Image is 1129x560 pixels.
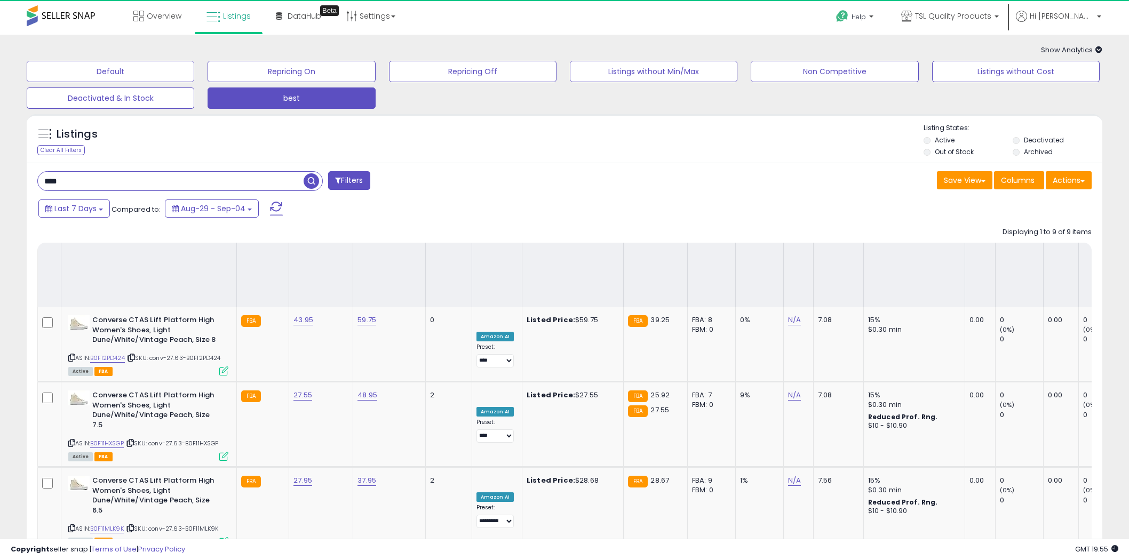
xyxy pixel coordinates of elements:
div: 0.00 [1048,315,1070,325]
div: 0.00 [1048,476,1070,485]
span: 27.55 [650,405,669,415]
span: Hi [PERSON_NAME] [1030,11,1094,21]
button: Aug-29 - Sep-04 [165,199,259,218]
div: 0 [1000,495,1043,505]
img: 31qRC2Ru7ZL._SL40_.jpg [68,476,90,491]
div: 0 [1083,315,1126,325]
span: Compared to: [112,204,161,214]
div: 0.00 [1048,390,1070,400]
b: Listed Price: [527,475,575,485]
small: FBA [241,315,261,327]
div: 15% [868,315,957,325]
div: FBM: 0 [692,485,727,495]
label: Active [935,135,955,145]
span: | SKU: conv-27.63-B0F11HXSGP [125,439,219,447]
span: All listings currently available for purchase on Amazon [68,538,93,547]
div: 15% [868,390,957,400]
a: 43.95 [293,315,313,325]
div: $0.30 min [868,325,957,334]
small: FBA [628,315,648,327]
div: FBA: 9 [692,476,727,485]
b: Converse CTAS Lift Platform High Women's Shoes, Light Dune/White/Vintage Peach, Size 8 [92,315,222,348]
span: DataHub [288,11,321,21]
button: Non Competitive [751,61,918,82]
div: $27.55 [527,390,615,400]
small: (0%) [1083,486,1098,494]
a: 37.95 [357,475,376,486]
div: 7.08 [818,315,855,325]
button: best [208,87,375,109]
small: FBA [628,405,648,417]
span: Columns [1001,175,1035,186]
button: Columns [994,171,1044,189]
a: Privacy Policy [138,544,185,554]
a: B0F11HXSGP [90,439,124,448]
div: $59.75 [527,315,615,325]
div: FBM: 0 [692,325,727,334]
span: 2025-09-12 19:55 GMT [1075,544,1118,554]
button: Listings without Cost [932,61,1100,82]
span: | SKU: conv-27.63-B0F12PD424 [126,354,221,362]
b: Listed Price: [527,390,575,400]
div: $10 - $10.90 [868,421,957,430]
div: 0% [740,315,775,325]
button: Actions [1046,171,1092,189]
span: Help [852,12,866,21]
div: $10 - $10.90 [868,507,957,516]
div: 9% [740,390,775,400]
strong: Copyright [11,544,50,554]
div: 0.00 [969,390,987,400]
div: Amazon AI [476,492,514,502]
small: (0%) [1083,325,1098,334]
label: Out of Stock [935,147,974,156]
button: Filters [328,171,370,190]
div: seller snap | | [11,545,185,555]
div: 2 [430,476,463,485]
small: (0%) [1000,401,1015,409]
b: Converse CTAS Lift Platform High Women's Shoes, Light Dune/White/Vintage Peach, Size 6.5 [92,476,222,518]
div: 7.56 [818,476,855,485]
button: Deactivated & In Stock [27,87,194,109]
b: Reduced Prof. Rng. [868,412,938,421]
small: FBA [241,390,261,402]
div: $0.30 min [868,485,957,495]
button: Default [27,61,194,82]
span: FBA [94,367,113,376]
button: Listings without Min/Max [570,61,737,82]
span: | SKU: conv-27.63-B0F11MLK9K [125,524,219,533]
button: Repricing On [208,61,375,82]
a: Hi [PERSON_NAME] [1016,11,1101,35]
b: Listed Price: [527,315,575,325]
div: Displaying 1 to 9 of 9 items [1003,227,1092,237]
div: Amazon AI [476,407,514,417]
span: Overview [147,11,181,21]
div: 1% [740,476,775,485]
button: Repricing Off [389,61,556,82]
div: 0 [1000,315,1043,325]
small: (0%) [1083,401,1098,409]
div: ASIN: [68,390,228,460]
div: Tooltip anchor [320,5,339,16]
div: 0 [1083,410,1126,420]
div: FBM: 0 [692,400,727,410]
span: FBA [94,452,113,461]
a: 27.95 [293,475,312,486]
span: 28.67 [650,475,669,485]
div: 2 [430,390,463,400]
a: N/A [788,390,801,401]
div: 0 [1083,476,1126,485]
div: FBA: 8 [692,315,727,325]
h5: Listings [57,127,98,142]
div: 0 [1000,390,1043,400]
b: Converse CTAS Lift Platform High Women's Shoes, Light Dune/White/Vintage Peach, Size 7.5 [92,390,222,433]
a: 59.75 [357,315,376,325]
a: Terms of Use [91,544,137,554]
div: FBA: 7 [692,390,727,400]
span: FBA [94,538,113,547]
div: 0 [1083,334,1126,344]
div: 0.00 [969,476,987,485]
div: ASIN: [68,315,228,374]
small: (0%) [1000,486,1015,494]
div: $0.30 min [868,400,957,410]
div: Preset: [476,343,514,367]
